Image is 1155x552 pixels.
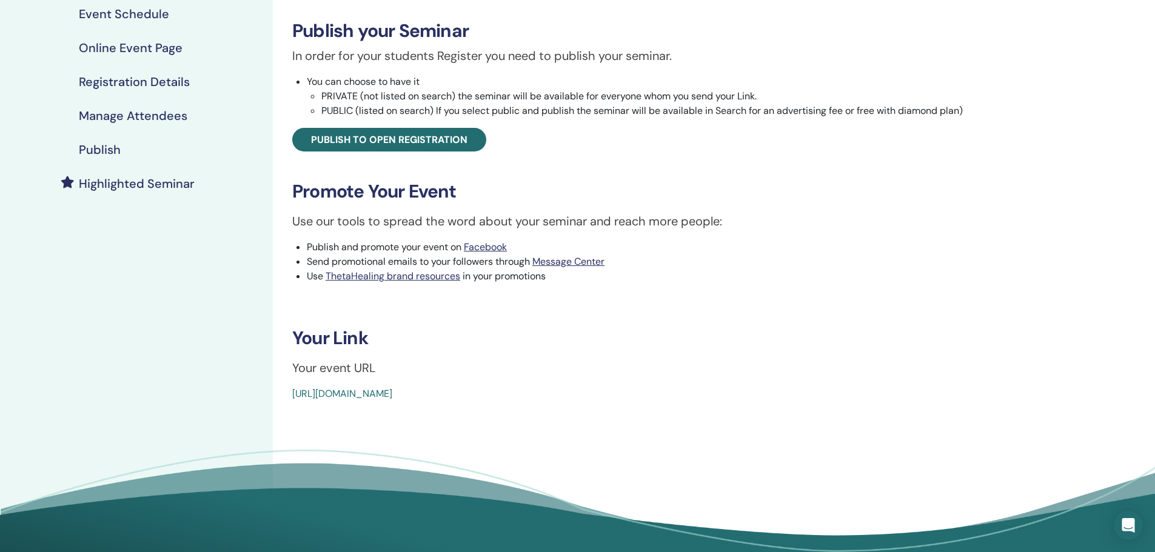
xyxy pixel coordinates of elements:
h4: Event Schedule [79,7,169,21]
h4: Online Event Page [79,41,182,55]
a: Facebook [464,241,507,253]
h3: Your Link [292,327,1023,349]
div: Open Intercom Messenger [1114,511,1143,540]
p: In order for your students Register you need to publish your seminar. [292,47,1023,65]
li: PRIVATE (not listed on search) the seminar will be available for everyone whom you send your Link. [321,89,1023,104]
h3: Promote Your Event [292,181,1023,202]
h3: Publish your Seminar [292,20,1023,42]
a: ThetaHealing brand resources [326,270,460,282]
li: You can choose to have it [307,75,1023,118]
p: Your event URL [292,359,1023,377]
h4: Manage Attendees [79,108,187,123]
p: Use our tools to spread the word about your seminar and reach more people: [292,212,1023,230]
li: Use in your promotions [307,269,1023,284]
li: Send promotional emails to your followers through [307,254,1023,269]
a: Publish to open registration [292,128,486,151]
h4: Publish [79,142,121,157]
h4: Highlighted Seminar [79,176,195,191]
li: Publish and promote your event on [307,240,1023,254]
h4: Registration Details [79,75,190,89]
a: [URL][DOMAIN_NAME] [292,387,392,400]
li: PUBLIC (listed on search) If you select public and publish the seminar will be available in Searc... [321,104,1023,118]
a: Message Center [532,255,604,268]
span: Publish to open registration [311,133,467,146]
